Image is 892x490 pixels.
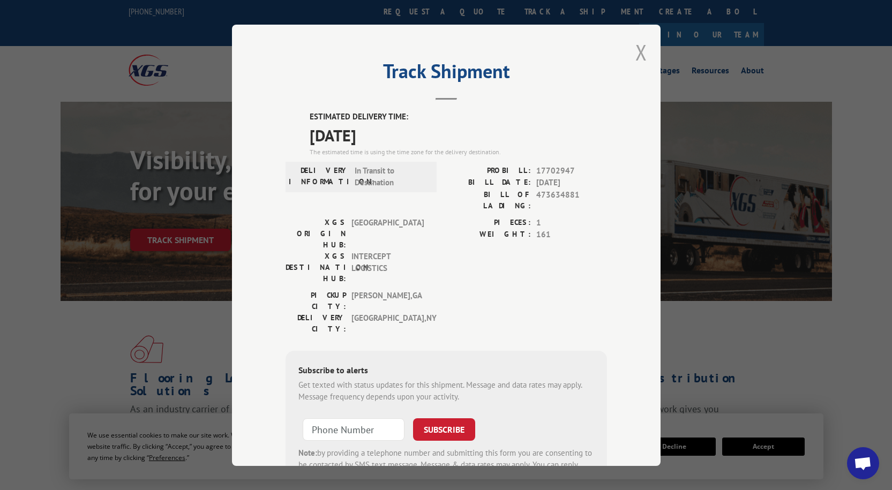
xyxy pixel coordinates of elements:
span: INTERCEPT LOGISTICS [351,250,424,284]
div: Get texted with status updates for this shipment. Message and data rates may apply. Message frequ... [298,379,594,403]
span: 473634881 [536,189,607,211]
label: WEIGHT: [446,229,531,241]
label: PICKUP CITY: [286,289,346,312]
span: [PERSON_NAME] , GA [351,289,424,312]
h2: Track Shipment [286,64,607,84]
span: In Transit to Destination [355,164,427,189]
div: Subscribe to alerts [298,363,594,379]
div: Open chat [847,447,879,479]
label: PIECES: [446,216,531,229]
label: BILL OF LADING: [446,189,531,211]
strong: Note: [298,447,317,457]
label: DELIVERY INFORMATION: [289,164,349,189]
span: [DATE] [310,123,607,147]
button: SUBSCRIBE [413,418,475,440]
label: DELIVERY CITY: [286,312,346,334]
label: XGS ORIGIN HUB: [286,216,346,250]
span: [GEOGRAPHIC_DATA] [351,216,424,250]
label: XGS DESTINATION HUB: [286,250,346,284]
label: ESTIMATED DELIVERY TIME: [310,111,607,123]
span: 1 [536,216,607,229]
input: Phone Number [303,418,404,440]
button: Close modal [635,38,647,66]
label: BILL DATE: [446,177,531,189]
span: [DATE] [536,177,607,189]
span: 17702947 [536,164,607,177]
span: 161 [536,229,607,241]
div: The estimated time is using the time zone for the delivery destination. [310,147,607,156]
span: [GEOGRAPHIC_DATA] , NY [351,312,424,334]
label: PROBILL: [446,164,531,177]
div: by providing a telephone number and submitting this form you are consenting to be contacted by SM... [298,447,594,483]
